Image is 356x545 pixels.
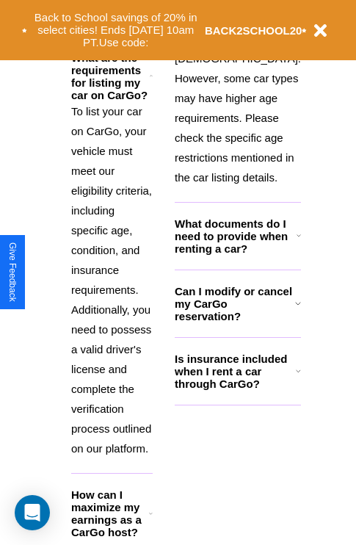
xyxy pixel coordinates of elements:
[175,217,297,255] h3: What documents do I need to provide when renting a car?
[15,495,50,530] div: Open Intercom Messenger
[27,7,205,53] button: Back to School savings of 20% in select cities! Ends [DATE] 10am PT.Use code:
[175,353,296,390] h3: Is insurance included when I rent a car through CarGo?
[7,242,18,302] div: Give Feedback
[71,51,150,101] h3: What are the requirements for listing my car on CarGo?
[71,101,153,458] p: To list your car on CarGo, your vehicle must meet our eligibility criteria, including specific ag...
[175,9,301,187] p: To rent a car with CarGo, you must be at least [DEMOGRAPHIC_DATA]. However, some car types may ha...
[71,488,149,538] h3: How can I maximize my earnings as a CarGo host?
[175,285,295,322] h3: Can I modify or cancel my CarGo reservation?
[205,24,302,37] b: BACK2SCHOOL20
